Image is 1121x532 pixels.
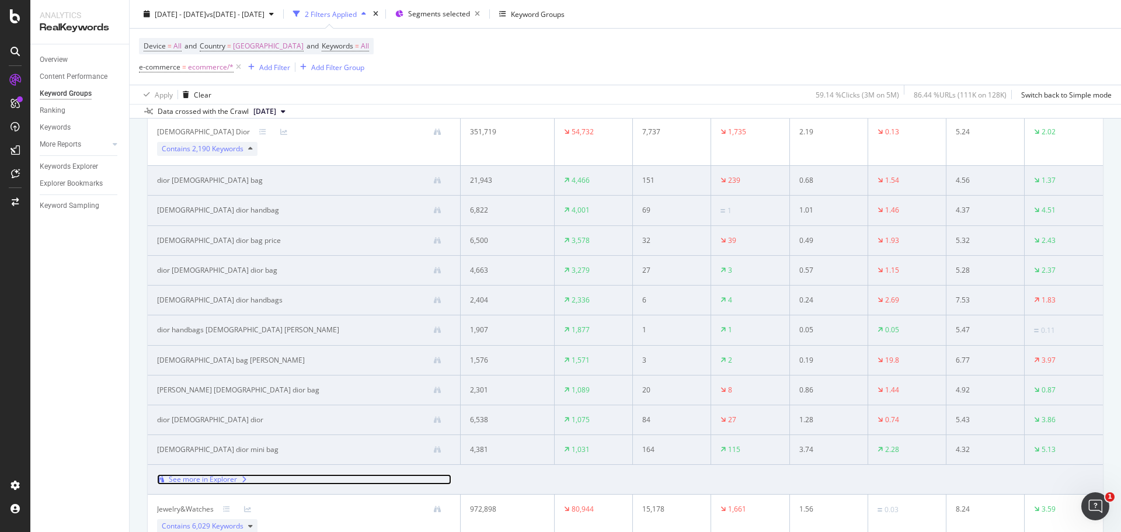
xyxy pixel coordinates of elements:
button: Switch back to Simple mode [1016,85,1112,104]
div: Keyword Groups [40,88,92,100]
div: 6,538 [470,415,537,425]
div: 3.86 [1042,415,1056,425]
div: 4.92 [956,385,1009,395]
div: lady dior handbag [157,205,279,215]
div: 7.53 [956,295,1009,305]
div: 0.13 [885,127,899,137]
div: Jewelry&Watches [157,504,214,514]
div: 15,178 [642,504,695,514]
div: 3,578 [572,235,590,246]
span: All [173,38,182,54]
div: 4.51 [1042,205,1056,215]
div: 1.37 [1042,175,1056,186]
span: Contains [162,144,243,154]
div: 27 [642,265,695,276]
div: dior lady bag [157,175,263,186]
div: Overview [40,54,68,66]
span: Device [144,41,166,51]
div: 0.03 [885,505,899,515]
div: 4 [728,295,732,305]
span: 2025 Sep. 26th [253,106,276,117]
span: [GEOGRAPHIC_DATA] [233,38,304,54]
div: 1 [727,206,732,216]
div: 0.74 [885,415,899,425]
div: christian dior lady dior bag [157,385,319,395]
div: 1.93 [885,235,899,246]
button: Add Filter Group [295,60,364,74]
div: Analytics [40,9,120,21]
div: 0.68 [799,175,852,186]
span: Segments selected [408,9,470,19]
div: 5.13 [1042,444,1056,455]
a: Ranking [40,105,121,117]
div: 84 [642,415,695,425]
div: 20 [642,385,695,395]
img: Equal [720,209,725,213]
div: dior lady dior bag [157,265,277,276]
div: 1.83 [1042,295,1056,305]
div: 0.05 [885,325,899,335]
div: Explorer Bookmarks [40,178,103,190]
button: [DATE] [249,105,290,119]
div: 8 [728,385,732,395]
a: Keywords [40,121,121,134]
div: 4,663 [470,265,537,276]
div: 8.24 [956,504,1009,514]
div: dior handbags lady dior [157,325,339,335]
div: 0.19 [799,355,852,366]
div: 2.37 [1042,265,1056,276]
div: See more in Explorer [169,474,237,485]
div: 2.69 [885,295,899,305]
div: 3,279 [572,265,590,276]
span: and [184,41,197,51]
a: Overview [40,54,121,66]
div: 2.28 [885,444,899,455]
div: 3 [642,355,695,366]
div: 5.47 [956,325,1009,335]
div: Keyword Groups [511,9,565,19]
div: 1.56 [799,504,852,514]
div: 39 [728,235,736,246]
div: 0.57 [799,265,852,276]
span: = [168,41,172,51]
div: 3 [728,265,732,276]
div: dior lady dior [157,415,263,425]
div: Data crossed with the Crawl [158,106,249,117]
div: 0.87 [1042,385,1056,395]
div: 1,031 [572,444,590,455]
div: More Reports [40,138,81,151]
span: 6,029 Keywords [192,521,243,531]
a: Keyword Sampling [40,200,121,212]
div: 54,732 [572,127,594,137]
div: times [371,8,381,20]
a: Keywords Explorer [40,161,121,173]
div: 0.86 [799,385,852,395]
div: 21,943 [470,175,537,186]
div: 1,075 [572,415,590,425]
a: Explorer Bookmarks [40,178,121,190]
iframe: Intercom live chat [1081,492,1109,520]
div: 1,661 [728,504,746,514]
div: Ranking [40,105,65,117]
button: Segments selected [391,5,485,23]
span: = [227,41,231,51]
span: ecommerce/* [188,59,234,75]
div: Content Performance [40,71,107,83]
div: 239 [728,175,740,186]
div: 1,576 [470,355,537,366]
div: 32 [642,235,695,246]
div: 4,466 [572,175,590,186]
div: 1.46 [885,205,899,215]
div: 972,898 [470,504,537,514]
div: 86.44 % URLs ( 111K on 128K ) [914,89,1007,99]
div: 6,822 [470,205,537,215]
span: = [355,41,359,51]
div: 6,500 [470,235,537,246]
div: 1,571 [572,355,590,366]
div: 80,944 [572,504,594,514]
div: 1 [728,325,732,335]
span: e-commerce [139,62,180,72]
div: 1.44 [885,385,899,395]
div: lady bag christian dior [157,355,305,366]
div: Add Filter Group [311,62,364,72]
